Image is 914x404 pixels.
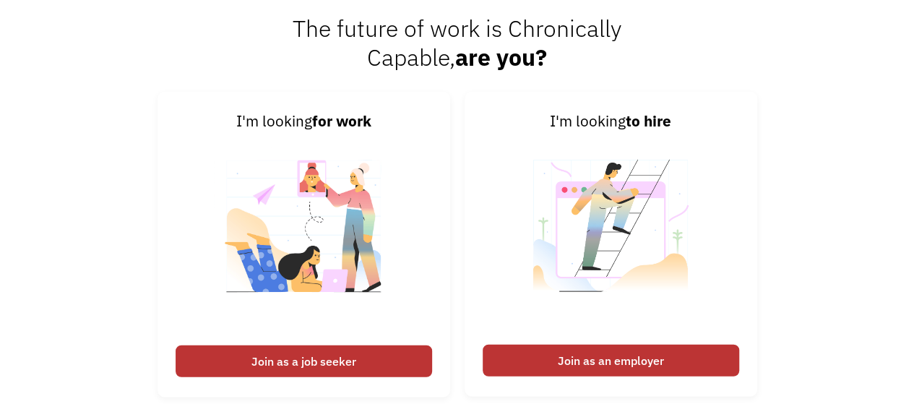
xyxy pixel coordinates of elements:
div: I'm looking [176,110,432,133]
div: Join as a job seeker [176,345,432,377]
a: I'm lookingto hireJoin as an employer [465,92,757,397]
strong: are you? [455,42,547,72]
div: I'm looking [483,110,739,133]
div: Join as an employer [483,345,739,377]
img: Chronically Capable Personalized Job Matching [214,133,394,338]
span: The future of work is Chronically Capable, [293,13,621,72]
strong: to hire [626,111,671,131]
strong: for work [312,111,371,131]
a: I'm lookingfor workJoin as a job seeker [158,92,450,397]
